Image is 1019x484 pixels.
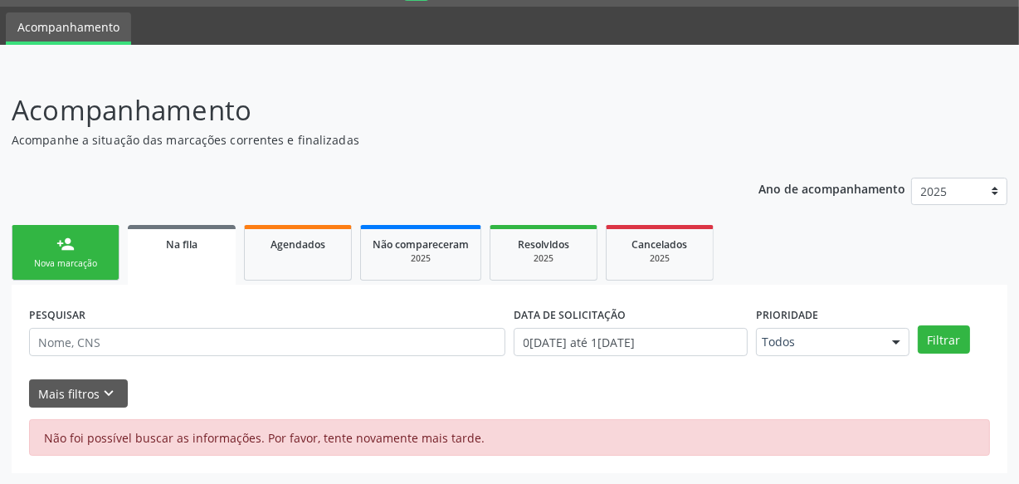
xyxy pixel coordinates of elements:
[12,131,709,149] p: Acompanhe a situação das marcações correntes e finalizadas
[166,237,197,252] span: Na fila
[271,237,325,252] span: Agendados
[373,237,469,252] span: Não compareceram
[24,257,107,270] div: Nova marcação
[29,302,85,328] label: PESQUISAR
[762,334,875,350] span: Todos
[29,419,990,456] div: Não foi possível buscar as informações. Por favor, tente novamente mais tarde.
[29,328,505,356] input: Nome, CNS
[518,237,569,252] span: Resolvidos
[918,325,970,354] button: Filtrar
[632,237,688,252] span: Cancelados
[514,302,626,328] label: DATA DE SOLICITAÇÃO
[758,178,905,198] p: Ano de acompanhamento
[373,252,469,265] div: 2025
[618,252,701,265] div: 2025
[100,384,119,403] i: keyboard_arrow_down
[756,302,818,328] label: Prioridade
[6,12,131,45] a: Acompanhamento
[12,90,709,131] p: Acompanhamento
[29,379,128,408] button: Mais filtroskeyboard_arrow_down
[514,328,748,356] input: Selecione um intervalo
[502,252,585,265] div: 2025
[56,235,75,253] div: person_add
